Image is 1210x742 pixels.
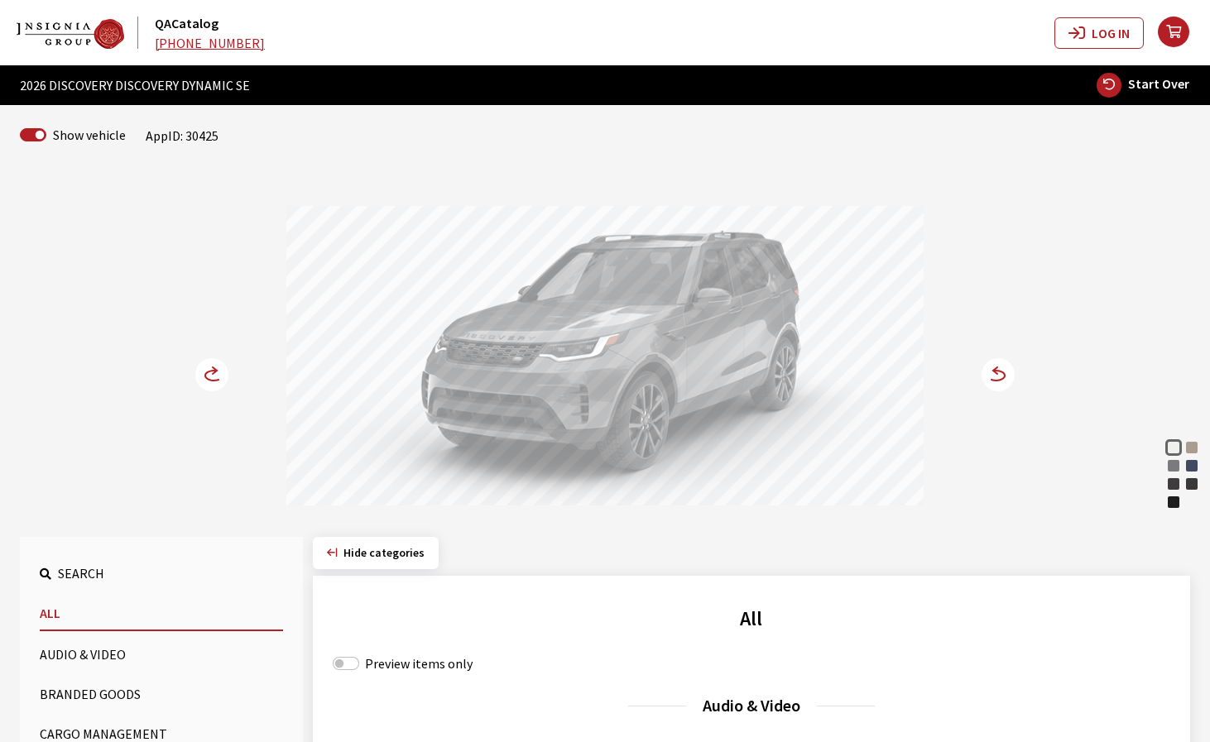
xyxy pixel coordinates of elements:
label: Preview items only [365,653,473,673]
h2: All [333,604,1171,634]
span: Search [58,565,104,582]
img: Dashboard [17,19,124,49]
button: your cart [1157,3,1210,62]
button: Start Over [1096,72,1190,98]
span: Click to hide category section. [343,545,425,560]
button: Hide categories [313,537,439,569]
span: Start Over [1128,75,1189,92]
h3: Audio & Video [333,693,1171,718]
div: Carpathian Grey [1184,476,1200,492]
a: [PHONE_NUMBER] [155,35,265,51]
button: All [40,596,283,631]
a: QACatalog [155,15,218,31]
label: Show vehicle [53,125,126,145]
a: QACatalog logo [17,17,151,48]
div: Lantau Bronze [1184,439,1200,456]
div: AppID: 30425 [146,126,218,146]
div: Santorini Black [1165,494,1182,510]
div: Eiger Grey [1165,457,1182,474]
button: Log In [1054,17,1144,49]
div: Charente Grey [1165,476,1182,492]
button: Branded Goods [40,677,283,711]
button: Audio & Video [40,638,283,671]
span: 2026 DISCOVERY DISCOVERY DYNAMIC SE [20,75,250,95]
div: Varesine Blue [1184,457,1200,474]
div: Fuji White [1165,439,1182,456]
